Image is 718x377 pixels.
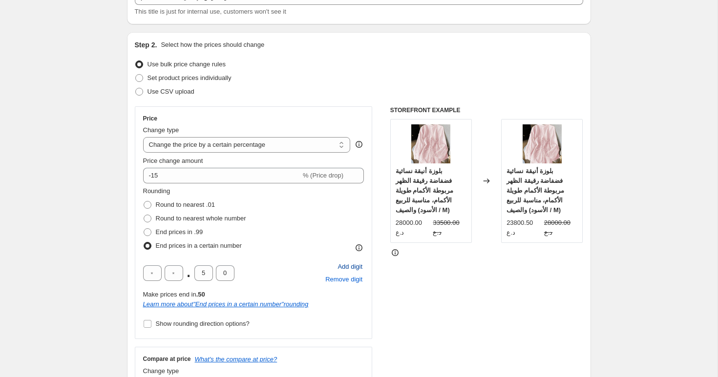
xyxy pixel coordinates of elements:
[143,355,191,363] h3: Compare at price
[216,265,234,281] input: ﹡
[156,201,215,208] span: Round to nearest .01
[156,228,203,236] span: End prices in .99
[523,124,562,163] img: 174901719499e00bf9c00ac25e0da74b8417cdda4e_thumbnail_900x_97e2acd4-19a4-4b97-9dd2-9469c51bddc5_80...
[156,242,242,249] span: End prices in a certain number
[325,275,362,284] span: Remove digit
[396,218,429,238] div: 28000.00 د.ع
[148,88,194,95] span: Use CSV upload
[433,218,466,238] strike: 33500.00 د.ع
[143,291,205,298] span: Make prices end in
[148,60,226,68] span: Use bulk price change rules
[156,215,246,222] span: Round to nearest whole number
[143,157,203,164] span: Price change amount
[135,40,157,50] h2: Step 2.
[336,260,364,273] button: Add placeholder
[390,106,583,114] h6: STOREFRONT EXAMPLE
[354,139,364,149] div: help
[544,218,578,238] strike: 28000.00 د.ع
[338,262,362,272] span: Add digit
[396,167,453,214] span: بلوزة أنيقة نسائية فضفاضة رقيقة الظهر مربوطة الأكمام طويلة الأكمام، مناسبة للربيع والصيف (الأسود ...
[507,218,540,238] div: 23800.50 د.ع
[143,187,170,195] span: Rounding
[324,273,364,286] button: Remove placeholder
[507,167,564,214] span: بلوزة أنيقة نسائية فضفاضة رقيقة الظهر مربوطة الأكمام طويلة الأكمام، مناسبة للربيع والصيف (الأسود ...
[135,8,286,15] span: This title is just for internal use, customers won't see it
[156,320,250,327] span: Show rounding direction options?
[186,265,191,281] span: .
[195,356,277,363] button: What's the compare at price?
[143,367,179,375] span: Change type
[143,126,179,134] span: Change type
[148,74,232,81] span: Set product prices individually
[143,115,157,122] h3: Price
[196,291,205,298] b: .50
[165,265,183,281] input: ﹡
[143,168,301,183] input: -15
[194,265,213,281] input: ﹡
[411,124,450,163] img: 174901719499e00bf9c00ac25e0da74b8417cdda4e_thumbnail_900x_97e2acd4-19a4-4b97-9dd2-9469c51bddc5_80...
[143,300,309,308] a: Learn more about"End prices in a certain number"rounding
[161,40,264,50] p: Select how the prices should change
[303,172,343,179] span: % (Price drop)
[143,300,309,308] i: Learn more about " End prices in a certain number " rounding
[143,265,162,281] input: ﹡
